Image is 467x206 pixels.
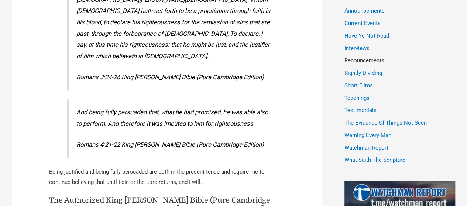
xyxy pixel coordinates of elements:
a: Announcements [344,7,385,14]
cite: Romans 3:24-26 King [PERSON_NAME] Bible (Pure Cambridge Edition) [76,72,272,83]
a: Have Ye Not Read [344,32,389,39]
a: What Saith The Scripture [344,157,405,163]
a: Warning Every Man [344,132,391,139]
p: Being justified and being fully persuaded are both in the present tense and require me to continu... [49,167,285,188]
a: Teachings [344,95,370,101]
nav: Categories [344,5,455,165]
a: Current Events [344,20,381,27]
cite: Romans 4:21-22 King [PERSON_NAME] Bible (Pure Cambridge Edition) [76,139,272,151]
a: Renouncements [344,57,384,64]
a: Testimonials [344,107,377,114]
a: Rightly Dividing [344,70,382,76]
a: Short Films [344,82,373,89]
a: Watchman Report [344,144,388,151]
p: And being fully persuaded that, what he had promised, he was able also to perform. And therefore ... [76,107,272,129]
a: Interviews [344,45,370,52]
a: The Evidence Of Things Not Seen [344,119,427,126]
